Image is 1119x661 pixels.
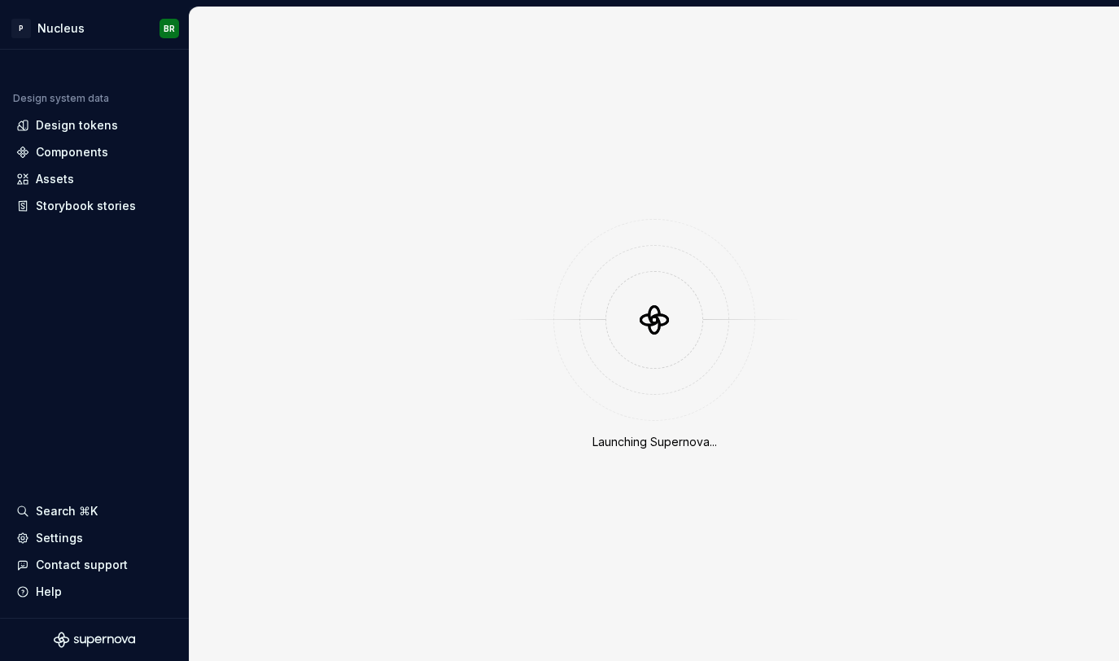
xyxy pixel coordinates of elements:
div: BR [164,22,175,35]
button: Help [10,579,179,605]
button: PNucleusBR [3,11,186,46]
div: Help [36,584,62,600]
div: Design system data [13,92,109,105]
div: Assets [36,171,74,187]
a: Design tokens [10,112,179,138]
div: Contact support [36,557,128,573]
div: Launching Supernova... [592,434,717,450]
a: Storybook stories [10,193,179,219]
div: Nucleus [37,20,85,37]
button: Search ⌘K [10,498,179,524]
div: Components [36,144,108,160]
div: P [11,19,31,38]
a: Components [10,139,179,165]
div: Storybook stories [36,198,136,214]
div: Design tokens [36,117,118,134]
a: Settings [10,525,179,551]
div: Settings [36,530,83,546]
a: Assets [10,166,179,192]
div: Search ⌘K [36,503,98,519]
svg: Supernova Logo [54,632,135,648]
button: Contact support [10,552,179,578]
